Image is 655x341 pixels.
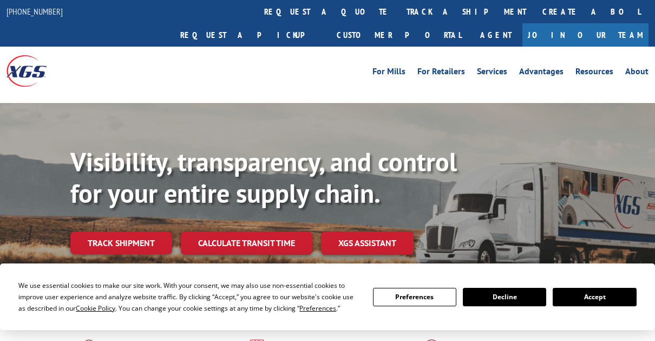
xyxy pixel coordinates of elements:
a: [PHONE_NUMBER] [6,6,63,17]
a: XGS ASSISTANT [321,231,414,255]
a: For Retailers [417,67,465,79]
button: Accept [553,288,636,306]
a: Track shipment [70,231,172,254]
a: Customer Portal [329,23,469,47]
div: We use essential cookies to make our site work. With your consent, we may also use non-essential ... [18,280,359,314]
button: Decline [463,288,546,306]
a: Request a pickup [172,23,329,47]
span: Preferences [299,304,336,313]
a: Advantages [519,67,564,79]
a: Services [477,67,507,79]
a: About [625,67,649,79]
a: For Mills [372,67,405,79]
a: Resources [575,67,613,79]
a: Calculate transit time [181,231,312,255]
b: Visibility, transparency, and control for your entire supply chain. [70,145,457,210]
span: Cookie Policy [76,304,115,313]
a: Agent [469,23,522,47]
button: Preferences [373,288,456,306]
a: Join Our Team [522,23,649,47]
